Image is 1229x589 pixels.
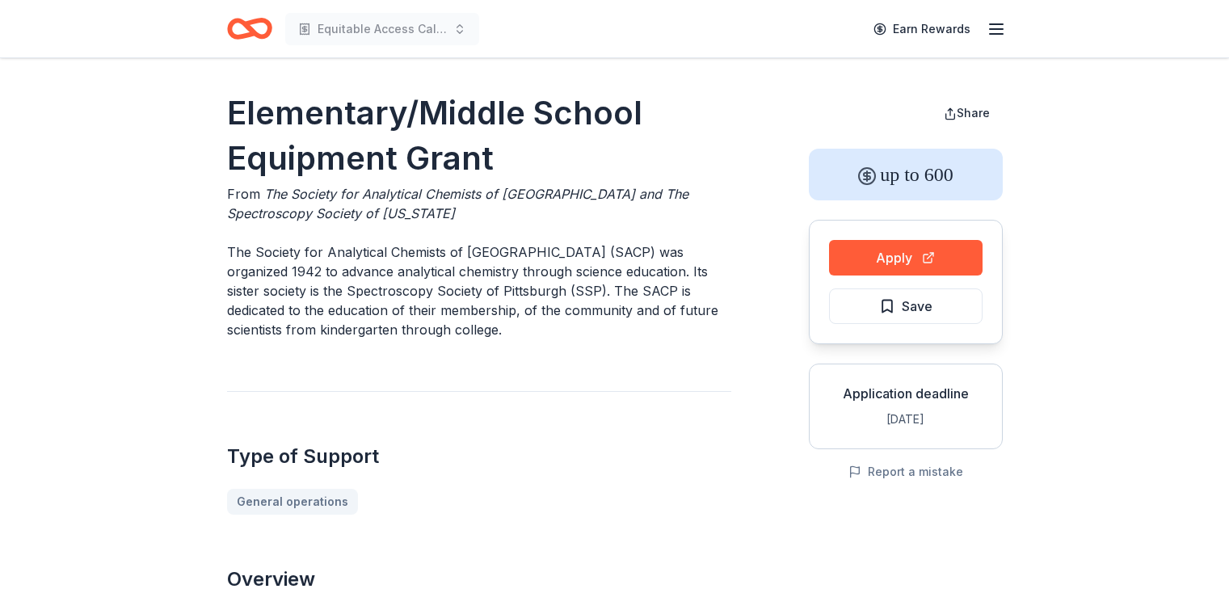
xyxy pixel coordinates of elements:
button: Equitable Access Calculators: Bridging the Digital Divide [285,13,479,45]
button: Save [829,288,983,324]
button: Report a mistake [848,462,963,482]
button: Share [931,97,1003,129]
a: Home [227,10,272,48]
div: [DATE] [823,410,989,429]
div: From [227,184,731,223]
div: Application deadline [823,384,989,403]
p: The Society for Analytical Chemists of [GEOGRAPHIC_DATA] (SACP) was organized 1942 to advance ana... [227,242,731,339]
span: Share [957,106,990,120]
h1: Elementary/Middle School Equipment Grant [227,90,731,181]
div: up to 600 [809,149,1003,200]
a: Earn Rewards [864,15,980,44]
button: Apply [829,240,983,276]
span: Equitable Access Calculators: Bridging the Digital Divide [318,19,447,39]
a: General operations [227,489,358,515]
span: Save [902,296,932,317]
h2: Type of Support [227,444,731,469]
span: The Society for Analytical Chemists of [GEOGRAPHIC_DATA] and The Spectroscopy Society of [US_STATE] [227,186,688,221]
